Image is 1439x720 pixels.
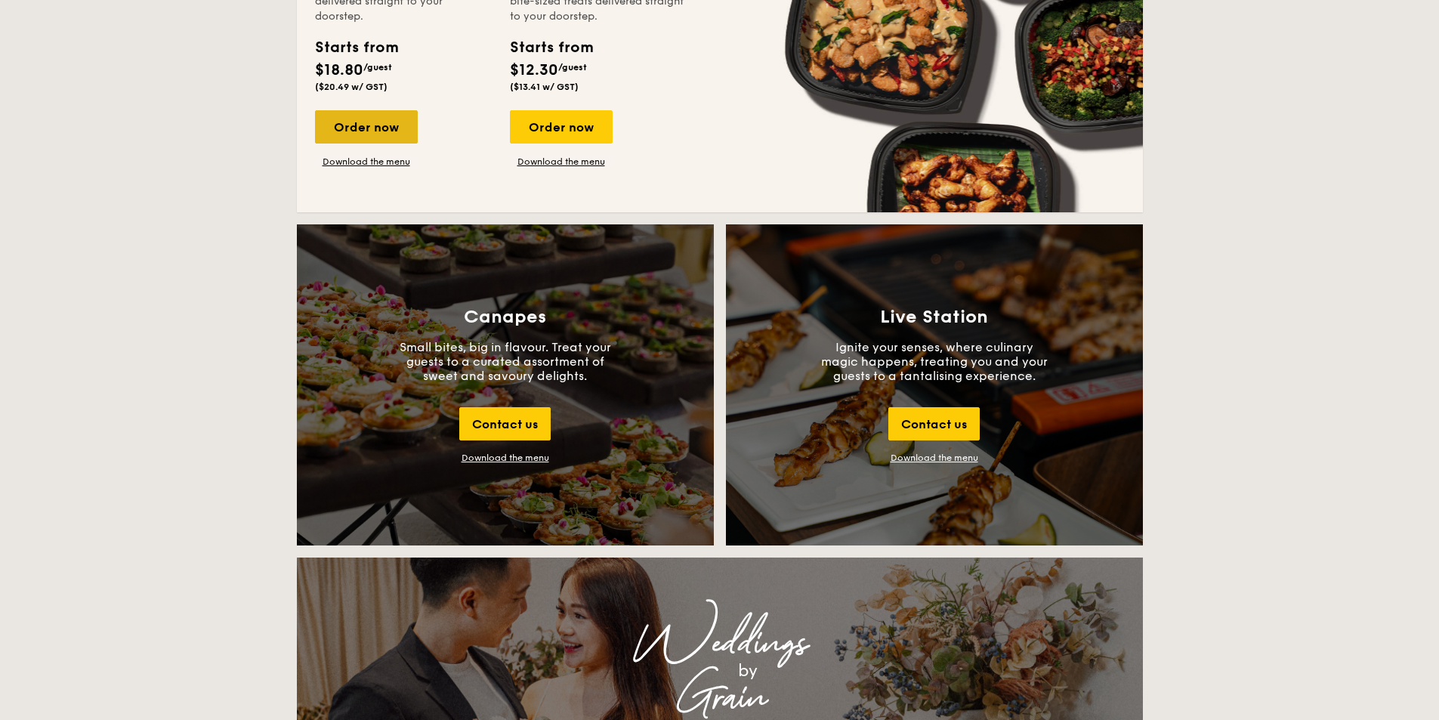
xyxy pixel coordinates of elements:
div: Weddings [430,630,1010,657]
p: Small bites, big in flavour. Treat your guests to a curated assortment of sweet and savoury delig... [392,340,619,383]
a: Download the menu [315,156,418,168]
span: ($20.49 w/ GST) [315,82,388,92]
h3: Live Station [880,307,988,328]
span: /guest [363,62,392,73]
a: Download the menu [891,453,978,463]
div: Grain [430,684,1010,712]
h3: Canapes [464,307,546,328]
div: Contact us [459,407,551,440]
span: /guest [558,62,587,73]
div: Order now [315,110,418,144]
span: $18.80 [315,61,363,79]
span: ($13.41 w/ GST) [510,82,579,92]
div: Starts from [315,36,397,59]
div: Order now [510,110,613,144]
div: by [486,657,1010,684]
a: Download the menu [510,156,613,168]
p: Ignite your senses, where culinary magic happens, treating you and your guests to a tantalising e... [821,340,1048,383]
div: Contact us [888,407,980,440]
div: Starts from [510,36,592,59]
div: Download the menu [462,453,549,463]
span: $12.30 [510,61,558,79]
